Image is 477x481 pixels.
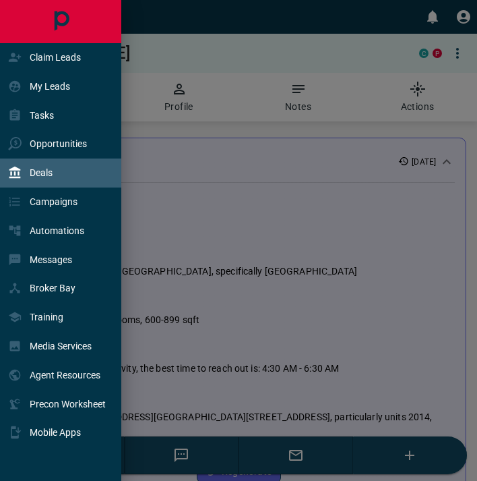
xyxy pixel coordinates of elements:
[30,167,53,178] p: Deals
[30,399,106,409] p: Precon Worksheet
[30,110,54,121] p: Tasks
[46,6,76,36] a: Main Page
[30,225,84,236] p: Automations
[30,52,81,63] p: Claim Leads
[30,370,100,380] p: Agent Resources
[30,196,77,207] p: Campaigns
[30,81,70,92] p: My Leads
[30,427,81,438] p: Mobile Apps
[30,283,75,293] p: Broker Bay
[30,312,63,322] p: Training
[30,254,72,265] p: Messages
[30,341,92,351] p: Media Services
[30,138,87,149] p: Opportunities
